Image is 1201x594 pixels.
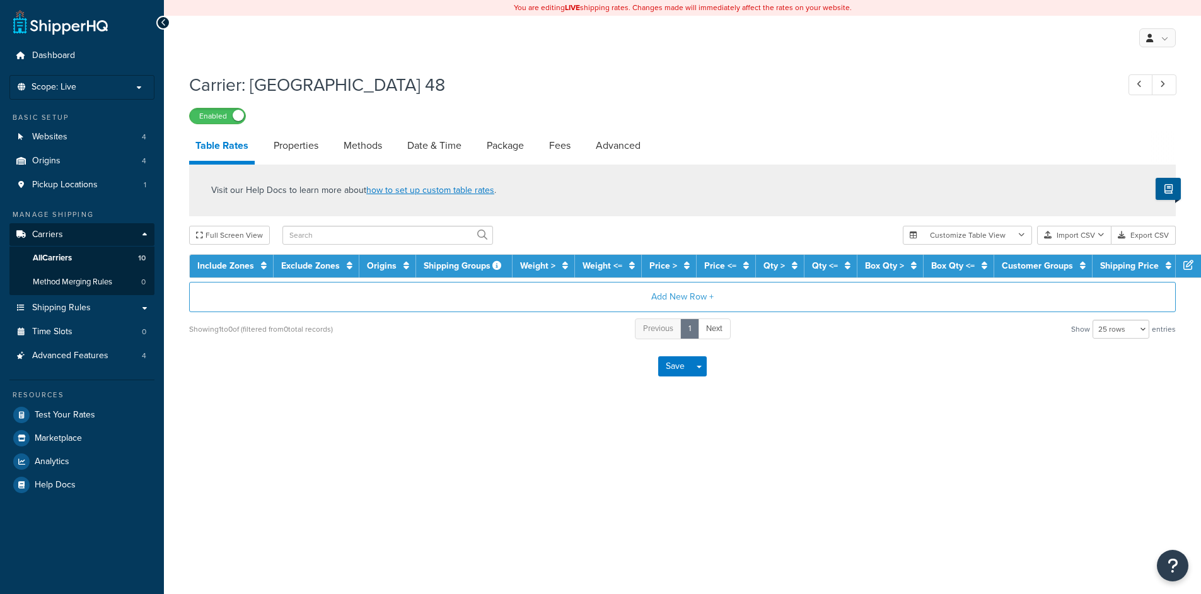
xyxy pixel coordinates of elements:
[865,259,904,272] a: Box Qty >
[704,259,736,272] a: Price <=
[142,132,146,143] span: 4
[706,322,722,334] span: Next
[142,327,146,337] span: 0
[32,180,98,190] span: Pickup Locations
[267,131,325,161] a: Properties
[189,131,255,165] a: Table Rates
[367,259,397,272] a: Origins
[32,156,61,166] span: Origins
[9,44,154,67] a: Dashboard
[138,253,146,264] span: 10
[9,271,154,294] a: Method Merging Rules0
[589,131,647,161] a: Advanced
[583,259,622,272] a: Weight <=
[9,344,154,368] a: Advanced Features4
[32,82,76,93] span: Scope: Live
[337,131,388,161] a: Methods
[9,173,154,197] li: Pickup Locations
[189,320,333,338] div: Showing 1 to 0 of (filtered from 0 total records)
[658,356,692,376] button: Save
[32,50,75,61] span: Dashboard
[1111,226,1176,245] button: Export CSV
[32,303,91,313] span: Shipping Rules
[1071,320,1090,338] span: Show
[9,223,154,247] a: Carriers
[698,318,731,339] a: Next
[9,149,154,173] a: Origins4
[520,259,555,272] a: Weight >
[141,277,146,288] span: 0
[543,131,577,161] a: Fees
[680,318,699,339] a: 1
[197,259,254,272] a: Include Zones
[35,480,76,491] span: Help Docs
[1156,178,1181,200] button: Show Help Docs
[9,125,154,149] a: Websites4
[416,255,513,277] th: Shipping Groups
[401,131,468,161] a: Date & Time
[190,108,245,124] label: Enabled
[189,282,1176,312] button: Add New Row +
[9,450,154,473] a: Analytics
[9,320,154,344] a: Time Slots0
[9,149,154,173] li: Origins
[1152,74,1176,95] a: Next Record
[480,131,530,161] a: Package
[9,271,154,294] li: Method Merging Rules
[144,180,146,190] span: 1
[649,259,677,272] a: Price >
[32,132,67,143] span: Websites
[35,433,82,444] span: Marketplace
[1100,259,1159,272] a: Shipping Price
[142,351,146,361] span: 4
[211,183,496,197] p: Visit our Help Docs to learn more about .
[32,327,73,337] span: Time Slots
[1002,259,1073,272] a: Customer Groups
[635,318,682,339] a: Previous
[1128,74,1153,95] a: Previous Record
[32,230,63,240] span: Carriers
[35,457,69,467] span: Analytics
[142,156,146,166] span: 4
[565,2,580,13] b: LIVE
[9,390,154,400] div: Resources
[281,259,340,272] a: Exclude Zones
[366,183,494,197] a: how to set up custom table rates
[282,226,493,245] input: Search
[1037,226,1111,245] button: Import CSV
[189,73,1105,97] h1: Carrier: [GEOGRAPHIC_DATA] 48
[9,427,154,450] a: Marketplace
[9,296,154,320] a: Shipping Rules
[32,351,108,361] span: Advanced Features
[1152,320,1176,338] span: entries
[9,320,154,344] li: Time Slots
[903,226,1032,245] button: Customize Table View
[35,410,95,421] span: Test Your Rates
[9,125,154,149] li: Websites
[9,173,154,197] a: Pickup Locations1
[9,223,154,295] li: Carriers
[763,259,785,272] a: Qty >
[9,112,154,123] div: Basic Setup
[189,226,270,245] button: Full Screen View
[931,259,975,272] a: Box Qty <=
[9,474,154,496] a: Help Docs
[812,259,838,272] a: Qty <=
[1157,550,1188,581] button: Open Resource Center
[9,344,154,368] li: Advanced Features
[9,404,154,426] a: Test Your Rates
[33,253,72,264] span: All Carriers
[9,209,154,220] div: Manage Shipping
[9,247,154,270] a: AllCarriers10
[643,322,673,334] span: Previous
[33,277,112,288] span: Method Merging Rules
